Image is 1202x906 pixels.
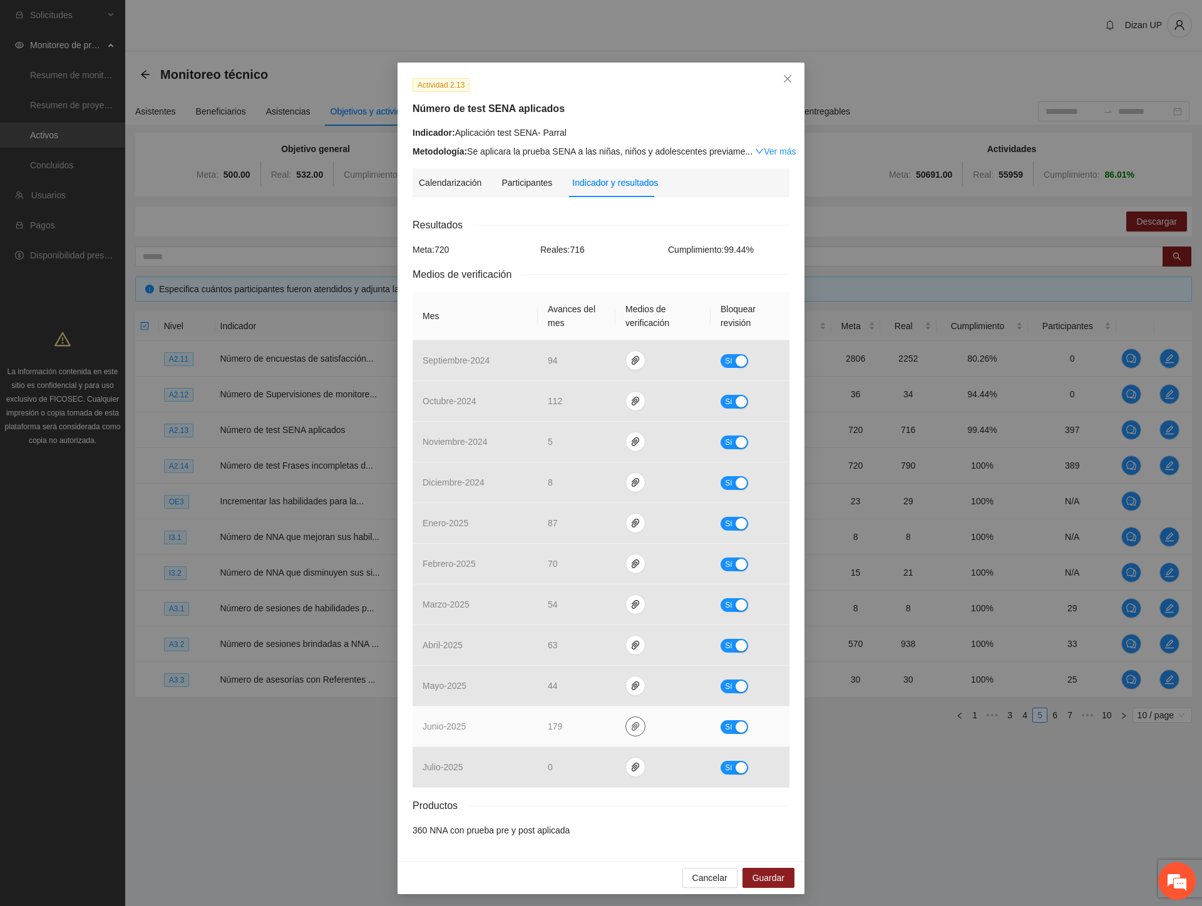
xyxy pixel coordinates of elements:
span: paper-clip [626,518,645,528]
span: paper-clip [626,599,645,609]
span: paper-clip [626,477,645,487]
th: Mes [413,292,538,340]
span: down [755,147,764,156]
span: Guardar [753,871,784,885]
span: paper-clip [626,396,645,406]
span: paper-clip [626,721,645,731]
button: Cancelar [682,868,737,888]
button: paper-clip [625,554,645,574]
span: Actividad 2.13 [413,78,470,92]
button: paper-clip [625,391,645,411]
div: Participantes [501,176,552,190]
span: Reales: 716 [540,245,585,255]
span: 179 [548,721,562,731]
button: paper-clip [625,350,645,370]
span: paper-clip [626,437,645,447]
button: paper-clip [625,635,645,655]
span: paper-clip [626,762,645,772]
span: Sí [725,557,732,571]
span: mayo - 2025 [423,681,466,691]
th: Avances del mes [538,292,615,340]
h5: Número de test SENA aplicados [413,101,789,116]
div: Cumplimiento: 99.44 % [665,243,793,257]
span: Sí [725,639,732,653]
span: Sí [725,720,732,734]
strong: Metodología: [413,146,467,156]
span: 0 [548,762,553,772]
span: Medios de verificación [413,267,521,282]
span: paper-clip [626,640,645,650]
span: 44 [548,681,558,691]
div: Indicador y resultados [572,176,658,190]
span: Sí [725,476,732,490]
a: Expand [755,146,796,156]
span: julio - 2025 [423,762,463,772]
span: diciembre - 2024 [423,477,485,487]
div: Calendarización [419,176,481,190]
span: Sí [725,517,732,531]
span: enero - 2025 [423,518,468,528]
span: Estamos en línea. [73,167,173,293]
span: 54 [548,599,558,609]
div: Meta: 720 [409,243,537,257]
span: close [783,74,793,84]
button: paper-clip [625,432,645,452]
strong: Indicador: [413,128,455,138]
span: Sí [725,761,732,775]
span: ... [745,146,753,156]
span: junio - 2025 [423,721,466,731]
span: 94 [548,355,558,365]
span: paper-clip [626,355,645,365]
textarea: Escriba su mensaje y pulse “Intro” [6,342,239,385]
span: 87 [548,518,558,528]
div: Se aplicara la prueba SENA a las niñas, niños y adolescentes previame [413,145,789,158]
span: octubre - 2024 [423,396,476,406]
button: paper-clip [625,472,645,492]
div: Minimizar ventana de chat en vivo [205,6,235,36]
button: paper-clip [625,513,645,533]
li: 360 NNA con prueba pre y post aplicada [413,823,789,837]
span: septiembre - 2024 [423,355,490,365]
span: Cancelar [692,871,727,885]
span: febrero - 2025 [423,559,476,569]
span: Sí [725,354,732,368]
button: Close [771,63,804,96]
div: Aplicación test SENA- Parral [413,126,789,140]
div: Chatee con nosotros ahora [65,64,210,80]
span: paper-clip [626,559,645,569]
span: abril - 2025 [423,640,463,650]
span: paper-clip [626,681,645,691]
span: Sí [725,435,732,449]
span: marzo - 2025 [423,599,470,609]
span: 5 [548,437,553,447]
span: Sí [725,395,732,409]
span: 8 [548,477,553,487]
button: paper-clip [625,676,645,696]
span: 70 [548,559,558,569]
span: 112 [548,396,562,406]
button: paper-clip [625,757,645,777]
th: Bloquear revisión [711,292,789,340]
span: Resultados [413,217,473,233]
span: Productos [413,798,468,813]
span: Sí [725,679,732,693]
span: 63 [548,640,558,650]
span: Sí [725,598,732,612]
button: paper-clip [625,594,645,614]
span: noviembre - 2024 [423,437,488,447]
button: paper-clip [625,716,645,736]
th: Medios de verificación [615,292,711,340]
button: Guardar [742,868,794,888]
